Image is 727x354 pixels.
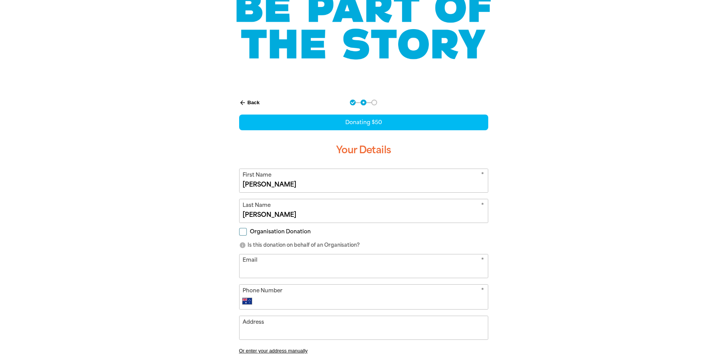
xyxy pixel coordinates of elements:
button: Or enter your address manually [239,348,488,354]
span: Organisation Donation [250,228,311,235]
i: Required [481,287,484,296]
button: Navigate to step 1 of 3 to enter your donation amount [350,100,356,105]
button: Back [236,96,263,109]
button: Navigate to step 3 of 3 to enter your payment details [371,100,377,105]
i: arrow_back [239,99,246,106]
input: Organisation Donation [239,228,247,236]
div: Donating $50 [239,115,488,130]
h3: Your Details [239,138,488,162]
i: info [239,242,246,249]
p: Is this donation on behalf of an Organisation? [239,241,488,249]
button: Navigate to step 2 of 3 to enter your details [361,100,366,105]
